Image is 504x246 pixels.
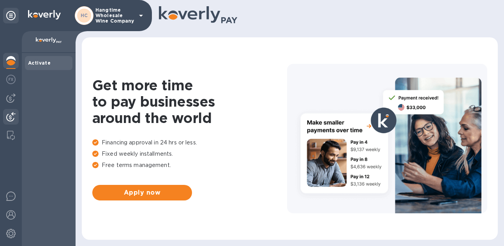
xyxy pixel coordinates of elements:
div: Unpin categories [3,8,19,23]
button: Apply now [92,185,192,200]
p: Hangtime Wholesale Wine Company [95,7,134,24]
p: Financing approval in 24 hrs or less. [92,139,287,147]
span: Apply now [99,188,186,197]
img: Logo [28,10,61,19]
img: Foreign exchange [6,75,16,84]
h1: Get more time to pay businesses around the world [92,77,287,126]
p: Fixed weekly installments. [92,150,287,158]
b: Activate [28,60,51,66]
b: HC [81,12,88,18]
p: Free terms management. [92,161,287,169]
